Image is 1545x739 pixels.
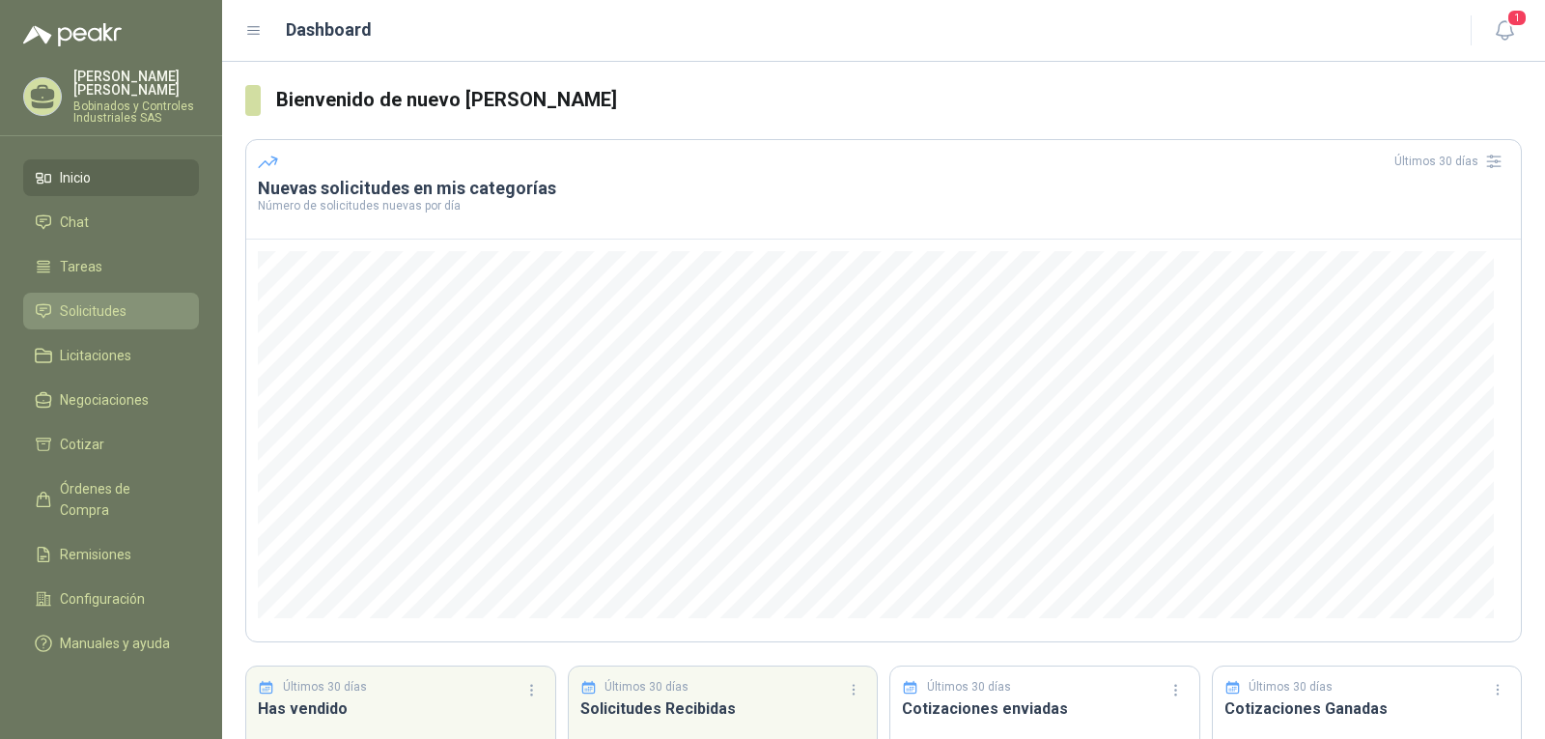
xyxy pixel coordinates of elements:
[283,678,367,696] p: Últimos 30 días
[276,85,1522,115] h3: Bienvenido de nuevo [PERSON_NAME]
[258,696,544,721] h3: Has vendido
[286,16,372,43] h1: Dashboard
[60,212,89,233] span: Chat
[1249,678,1333,696] p: Últimos 30 días
[23,337,199,374] a: Licitaciones
[902,696,1188,721] h3: Cotizaciones enviadas
[23,159,199,196] a: Inicio
[927,678,1011,696] p: Últimos 30 días
[23,426,199,463] a: Cotizar
[604,678,688,696] p: Últimos 30 días
[23,581,199,617] a: Configuración
[60,588,145,610] span: Configuración
[73,100,199,124] p: Bobinados y Controles Industriales SAS
[580,696,866,721] h3: Solicitudes Recibidas
[23,536,199,573] a: Remisiones
[60,256,102,277] span: Tareas
[60,345,131,366] span: Licitaciones
[23,625,199,662] a: Manuales y ayuda
[60,434,104,455] span: Cotizar
[1394,146,1509,177] div: Últimos 30 días
[23,470,199,528] a: Órdenes de Compra
[23,382,199,418] a: Negociaciones
[73,70,199,97] p: [PERSON_NAME] [PERSON_NAME]
[1224,696,1510,721] h3: Cotizaciones Ganadas
[23,23,122,46] img: Logo peakr
[23,293,199,329] a: Solicitudes
[60,389,149,411] span: Negociaciones
[1487,14,1522,48] button: 1
[60,544,131,565] span: Remisiones
[60,633,170,654] span: Manuales y ayuda
[23,248,199,285] a: Tareas
[1506,9,1528,27] span: 1
[60,167,91,188] span: Inicio
[23,204,199,241] a: Chat
[60,300,126,322] span: Solicitudes
[258,200,1509,212] p: Número de solicitudes nuevas por día
[60,478,181,521] span: Órdenes de Compra
[258,177,1509,200] h3: Nuevas solicitudes en mis categorías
